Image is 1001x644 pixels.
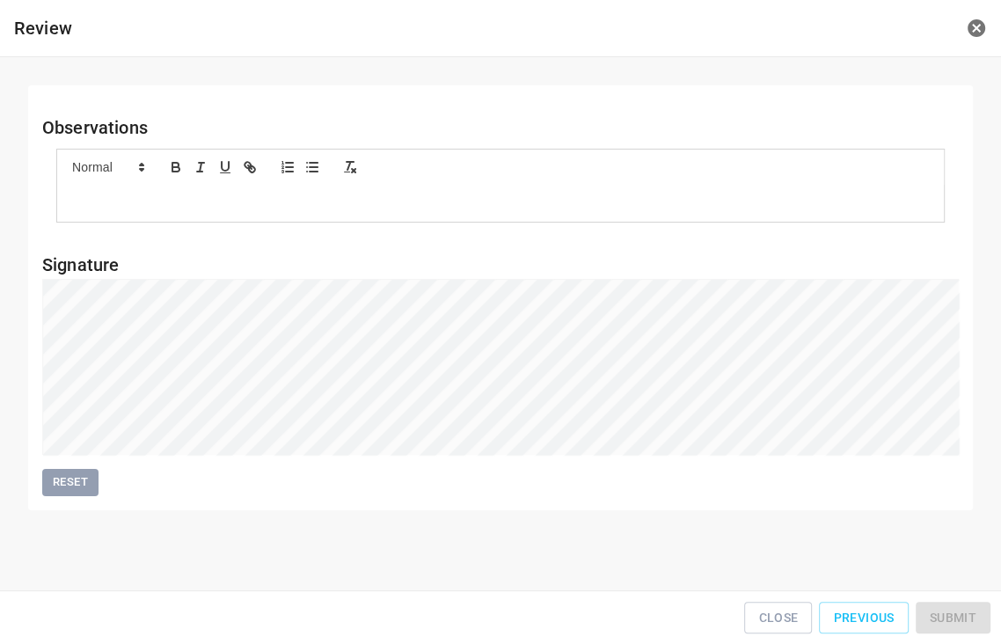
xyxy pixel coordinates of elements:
h6: Review [14,14,662,42]
button: Close [744,602,812,634]
button: Previous [819,602,908,634]
button: Reset [42,469,99,496]
span: Reset [51,472,90,493]
h6: Observations [42,113,959,142]
h6: Signature [42,251,959,279]
button: close [966,18,987,39]
span: Previous [833,607,894,629]
span: Close [758,607,798,629]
